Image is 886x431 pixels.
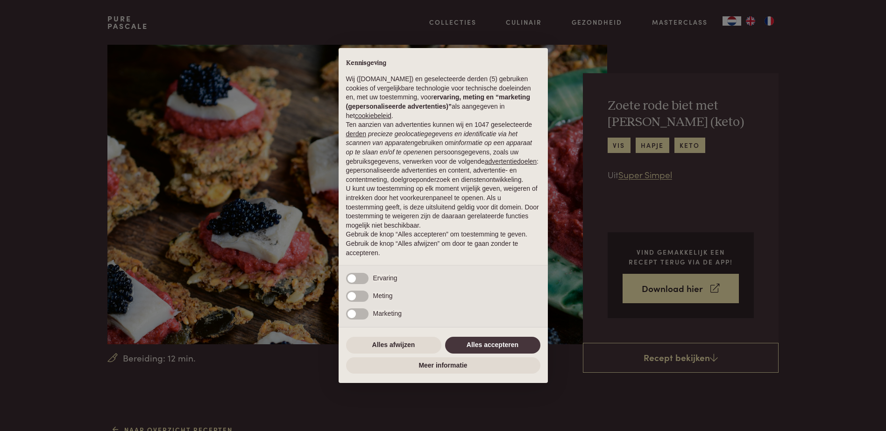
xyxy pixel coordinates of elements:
[346,337,441,354] button: Alles afwijzen
[346,75,540,120] p: Wij ([DOMAIN_NAME]) en geselecteerde derden (5) gebruiken cookies of vergelijkbare technologie vo...
[355,112,391,119] a: cookiebeleid
[346,357,540,374] button: Meer informatie
[373,292,393,299] span: Meting
[346,59,540,68] h2: Kennisgeving
[445,337,540,354] button: Alles accepteren
[346,139,532,156] em: informatie op een apparaat op te slaan en/of te openen
[346,184,540,230] p: U kunt uw toestemming op elk moment vrijelijk geven, weigeren of intrekken door het voorkeurenpan...
[346,130,517,147] em: precieze geolocatiegegevens en identificatie via het scannen van apparaten
[373,310,402,317] span: Marketing
[485,157,537,167] button: advertentiedoelen
[346,93,530,110] strong: ervaring, meting en “marketing (gepersonaliseerde advertenties)”
[346,130,367,139] button: derden
[346,230,540,257] p: Gebruik de knop “Alles accepteren” om toestemming te geven. Gebruik de knop “Alles afwijzen” om d...
[346,120,540,184] p: Ten aanzien van advertenties kunnen wij en 1047 geselecteerde gebruiken om en persoonsgegevens, z...
[373,274,397,282] span: Ervaring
